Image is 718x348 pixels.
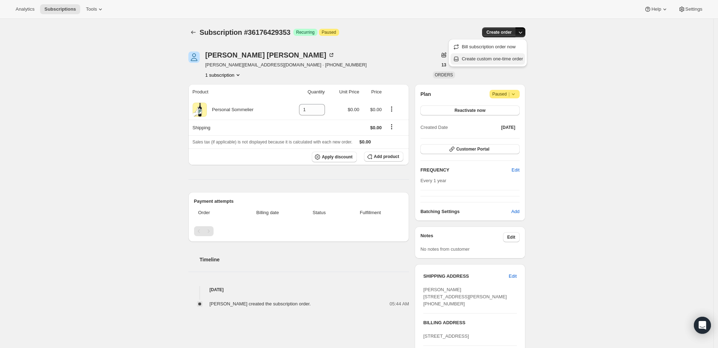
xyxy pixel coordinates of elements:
[370,107,382,112] span: $0.00
[16,6,34,12] span: Analytics
[312,152,357,162] button: Apply discount
[193,103,207,117] img: product img
[386,123,397,131] button: Shipping actions
[501,125,515,130] span: [DATE]
[507,164,524,176] button: Edit
[651,6,661,12] span: Help
[359,139,371,145] span: $0.00
[454,108,485,113] span: Reactivate now
[207,106,254,113] div: Personal Sommelier
[194,198,404,205] h2: Payment attempts
[188,84,284,100] th: Product
[507,206,524,217] button: Add
[188,286,409,293] h4: [DATE]
[685,6,702,12] span: Settings
[86,6,97,12] span: Tools
[205,71,242,78] button: Product actions
[193,140,353,145] span: Sales tax (if applicable) is not displayed because it is calculated with each new order.
[40,4,80,14] button: Subscriptions
[507,234,515,240] span: Edit
[509,273,517,280] span: Edit
[301,209,337,216] span: Status
[200,256,409,263] h2: Timeline
[512,167,519,174] span: Edit
[322,154,353,160] span: Apply discount
[188,120,284,135] th: Shipping
[205,51,335,59] div: [PERSON_NAME] [PERSON_NAME]
[342,209,399,216] span: Fulfillment
[374,154,399,159] span: Add product
[82,4,108,14] button: Tools
[327,84,361,100] th: Unit Price
[386,105,397,113] button: Product actions
[640,4,672,14] button: Help
[194,205,237,221] th: Order
[674,4,707,14] button: Settings
[456,146,489,152] span: Customer Portal
[420,105,519,115] button: Reactivate now
[210,301,311,306] span: [PERSON_NAME] created the subscription order.
[420,144,519,154] button: Customer Portal
[511,208,519,215] span: Add
[486,29,512,35] span: Create order
[188,51,200,63] span: Dan Gleason
[348,107,359,112] span: $0.00
[420,246,470,252] span: No notes from customer
[420,124,448,131] span: Created Date
[296,29,315,35] span: Recurring
[284,84,327,100] th: Quantity
[188,27,198,37] button: Subscriptions
[423,333,469,339] span: [STREET_ADDRESS]
[482,27,516,37] button: Create order
[694,317,711,334] div: Open Intercom Messenger
[492,91,517,98] span: Paused
[194,226,404,236] nav: Pagination
[497,123,520,132] button: [DATE]
[423,287,507,306] span: [PERSON_NAME] [STREET_ADDRESS][PERSON_NAME] [PHONE_NUMBER]
[370,125,382,130] span: $0.00
[364,152,403,162] button: Add product
[423,273,509,280] h3: SHIPPING ADDRESS
[435,72,453,77] span: ORDERS
[322,29,336,35] span: Paused
[200,28,291,36] span: Subscription #36176429353
[11,4,39,14] button: Analytics
[44,6,76,12] span: Subscriptions
[441,62,446,68] span: 13
[420,167,512,174] h2: FREQUENCY
[420,178,446,183] span: Every 1 year
[504,271,521,282] button: Edit
[238,209,297,216] span: Billing date
[503,232,520,242] button: Edit
[437,60,450,70] button: 13
[205,61,367,69] span: [PERSON_NAME][EMAIL_ADDRESS][DOMAIN_NAME] · [PHONE_NUMBER]
[420,91,431,98] h2: Plan
[390,300,409,308] span: 05:44 AM
[508,91,509,97] span: |
[462,44,516,49] span: Bill subscription order now
[423,319,517,326] h3: BILLING ADDRESS
[420,232,503,242] h3: Notes
[361,84,384,100] th: Price
[462,56,523,61] span: Create custom one-time order
[420,208,511,215] h6: Batching Settings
